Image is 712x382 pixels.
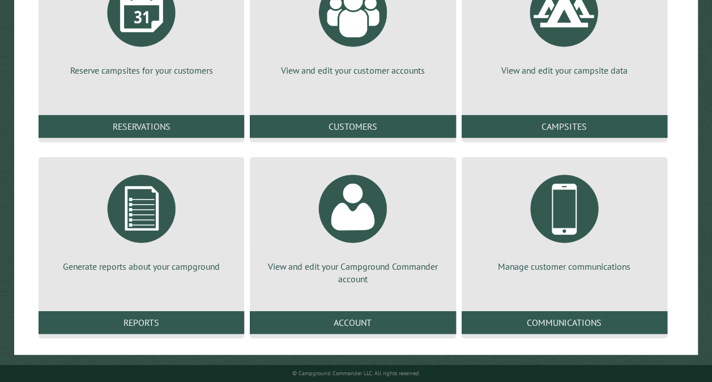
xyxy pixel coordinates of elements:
[250,115,455,138] a: Customers
[52,260,231,273] p: Generate reports about your campground
[39,115,244,138] a: Reservations
[475,260,654,273] p: Manage customer communications
[250,311,455,334] a: Account
[462,115,667,138] a: Campsites
[292,370,420,377] small: © Campground Commander LLC. All rights reserved.
[462,311,667,334] a: Communications
[475,64,654,77] p: View and edit your campsite data
[263,64,442,77] p: View and edit your customer accounts
[52,166,231,273] a: Generate reports about your campground
[475,166,654,273] a: Manage customer communications
[263,260,442,286] p: View and edit your Campground Commander account
[52,64,231,77] p: Reserve campsites for your customers
[263,166,442,286] a: View and edit your Campground Commander account
[39,311,244,334] a: Reports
